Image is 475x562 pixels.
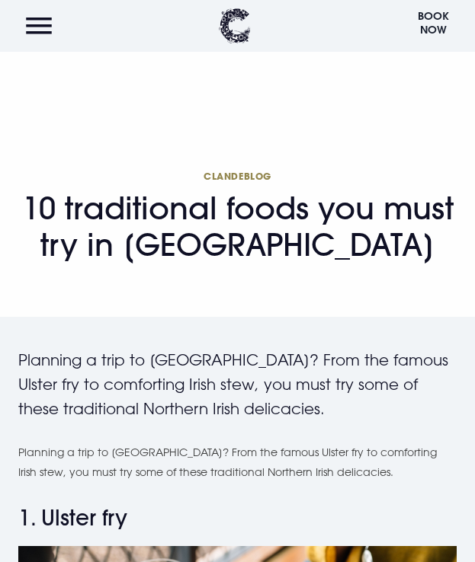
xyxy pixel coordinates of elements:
[409,8,457,44] button: Book Now
[18,442,457,483] p: Planning a trip to [GEOGRAPHIC_DATA]? From the famous Ulster fry to comforting Irish stew, you mu...
[219,8,251,43] img: Clandeboye Lodge
[18,505,457,531] h2: 1. Ulster fry
[18,347,457,420] p: Planning a trip to [GEOGRAPHIC_DATA]? From the famous Ulster fry to comforting Irish stew, you mu...
[18,170,457,182] span: Clandeblog
[18,170,457,263] h1: 10 traditional foods you must try in [GEOGRAPHIC_DATA]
